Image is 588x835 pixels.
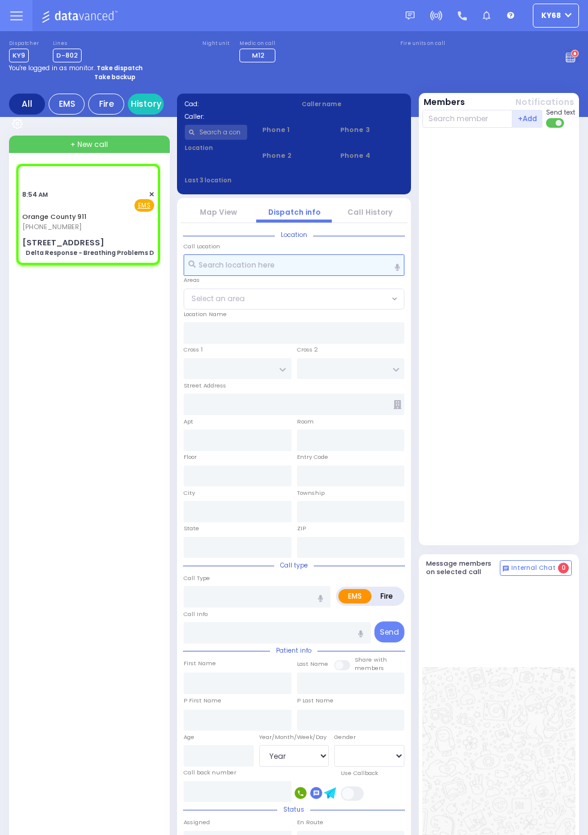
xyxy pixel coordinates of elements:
[184,524,199,533] label: State
[400,40,445,47] label: Fire units on call
[546,108,575,117] span: Send text
[297,818,323,827] label: En Route
[503,566,509,572] img: comment-alt.png
[22,222,82,232] span: [PHONE_NUMBER]
[184,417,193,426] label: Apt
[191,293,245,304] span: Select an area
[297,346,318,354] label: Cross 2
[297,417,314,426] label: Room
[184,610,208,618] label: Call Info
[185,112,287,121] label: Caller:
[355,656,387,663] small: Share with
[394,400,401,409] span: Other building occupants
[53,49,82,62] span: D-802
[185,100,287,109] label: Cad:
[274,561,314,570] span: Call type
[406,11,415,20] img: message.svg
[297,696,334,705] label: P Last Name
[26,248,154,257] div: Delta Response - Breathing Problems D
[184,659,216,668] label: First Name
[512,110,542,128] button: +Add
[334,733,356,741] label: Gender
[546,117,565,129] label: Turn off text
[426,560,500,575] h5: Message members on selected call
[515,96,574,109] button: Notifications
[371,589,403,603] label: Fire
[49,94,85,115] div: EMS
[252,50,265,60] span: M12
[88,94,124,115] div: Fire
[94,73,136,82] strong: Take backup
[41,8,121,23] img: Logo
[202,40,229,47] label: Night unit
[277,805,310,814] span: Status
[270,646,317,655] span: Patient info
[26,169,119,187] span: Assign communicator with county
[533,4,579,28] button: ky68
[128,94,164,115] a: History
[500,560,572,576] button: Internal Chat 0
[422,110,513,128] input: Search member
[184,768,236,777] label: Call back number
[184,489,195,497] label: City
[239,40,279,47] label: Medic on call
[184,254,404,276] input: Search location here
[9,49,29,62] span: KY9
[262,151,325,161] span: Phone 2
[97,64,143,73] strong: Take dispatch
[200,207,237,217] a: Map View
[184,346,203,354] label: Cross 1
[22,237,104,249] div: [STREET_ADDRESS]
[22,190,48,199] span: 8:54 AM
[297,489,325,497] label: Township
[341,769,378,777] label: Use Callback
[9,94,45,115] div: All
[541,10,561,21] span: ky68
[185,125,248,140] input: Search a contact
[184,733,194,741] label: Age
[9,40,39,47] label: Dispatcher
[184,818,210,827] label: Assigned
[355,664,384,672] span: members
[262,125,325,135] span: Phone 1
[340,125,403,135] span: Phone 3
[149,190,154,200] span: ✕
[511,564,556,572] span: Internal Chat
[558,563,569,573] span: 0
[121,172,148,184] button: Assign
[424,96,465,109] button: Members
[297,453,328,461] label: Entry Code
[184,310,227,319] label: Location Name
[184,242,220,251] label: Call Location
[184,696,221,705] label: P First Name
[340,151,403,161] span: Phone 4
[297,660,328,668] label: Last Name
[70,139,108,150] span: + New call
[184,382,226,390] label: Street Address
[138,201,151,210] u: EMS
[184,276,200,284] label: Areas
[184,574,210,582] label: Call Type
[268,207,320,217] a: Dispatch info
[297,524,306,533] label: ZIP
[184,453,197,461] label: Floor
[302,100,404,109] label: Caller name
[185,176,295,185] label: Last 3 location
[338,589,371,603] label: EMS
[185,143,248,152] label: Location
[53,40,82,47] label: Lines
[275,230,313,239] span: Location
[9,64,95,73] span: You're logged in as monitor.
[374,621,404,642] button: Send
[347,207,392,217] a: Call History
[22,212,86,221] a: Orange County 911
[259,733,329,741] div: Year/Month/Week/Day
